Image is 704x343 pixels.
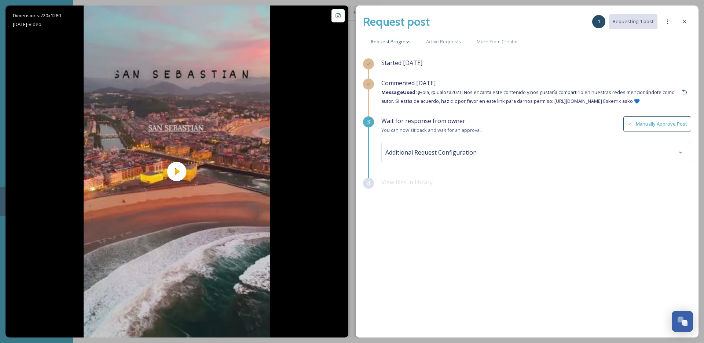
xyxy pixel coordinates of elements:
span: Request Progress [371,38,411,45]
span: Active Requests [426,38,461,45]
span: Wait for response from owner [381,117,465,125]
span: 3 [367,118,370,126]
span: 1 [598,18,600,25]
button: Open Chat [672,311,693,332]
span: Started [DATE] [381,59,422,67]
button: Manually Approve Post [623,116,691,131]
span: You can now sit back and wait for an approval. [381,127,482,133]
img: thumbnail [84,6,270,337]
strong: Message Used: [381,89,417,95]
h2: Request post [363,13,430,30]
span: More From Creator [477,38,518,45]
span: Commented [DATE] [381,79,436,87]
span: 4 [367,179,370,188]
span: Additional Request Configuration [385,148,477,157]
span: View files in library [381,178,433,186]
span: Dimensions: 720 x 1280 [13,12,61,19]
span: ¡Hola, @jualoza2021! Nos encanta este contenido y nos gustaría compartirlo en nuestras redes menc... [381,89,675,104]
button: Requesting 1 post [609,14,657,29]
span: [DATE] - Video [13,21,41,28]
